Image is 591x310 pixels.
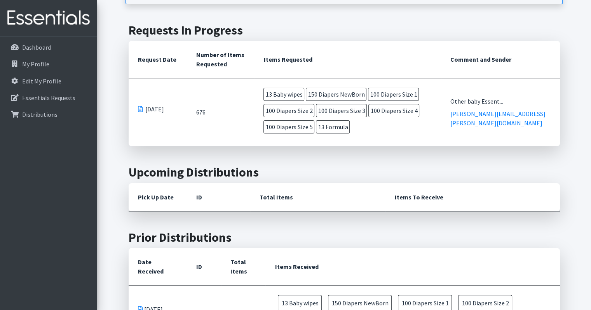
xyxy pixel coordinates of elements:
span: 100 Diapers Size 2 [263,104,314,117]
a: Dashboard [3,40,94,55]
th: Total Items [250,183,385,211]
th: Items To Receive [385,183,560,211]
th: Request Date [129,41,187,78]
th: ID [187,248,221,286]
p: Essentials Requests [22,94,75,102]
div: Other baby Essent... [450,97,551,106]
th: Date Received [129,248,187,286]
span: [DATE] [145,104,164,114]
th: ID [187,183,250,211]
a: Essentials Requests [3,90,94,106]
p: Distributions [22,111,58,118]
span: 150 Diapers NewBorn [306,88,366,101]
p: Dashboard [22,43,51,51]
span: 100 Diapers Size 1 [368,88,419,101]
a: Edit My Profile [3,73,94,89]
th: Items Requested [254,41,441,78]
p: Edit My Profile [22,77,61,85]
th: Number of Items Requested [187,41,255,78]
th: Items Received [265,248,560,286]
th: Total Items [221,248,266,286]
a: Distributions [3,107,94,122]
a: [PERSON_NAME][EMAIL_ADDRESS][PERSON_NAME][DOMAIN_NAME] [450,110,546,127]
th: Pick Up Date [129,183,187,211]
h2: Upcoming Distributions [129,165,560,180]
img: HumanEssentials [3,5,94,31]
th: Comment and Sender [441,41,560,78]
a: My Profile [3,56,94,72]
p: My Profile [22,60,49,68]
span: 100 Diapers Size 4 [368,104,419,117]
h2: Requests In Progress [129,23,560,38]
span: 13 Formula [316,120,350,133]
span: 100 Diapers Size 5 [263,120,314,133]
span: 13 Baby wipes [263,88,304,101]
td: 676 [187,78,255,146]
h2: Prior Distributions [129,230,560,245]
span: 100 Diapers Size 3 [316,104,367,117]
